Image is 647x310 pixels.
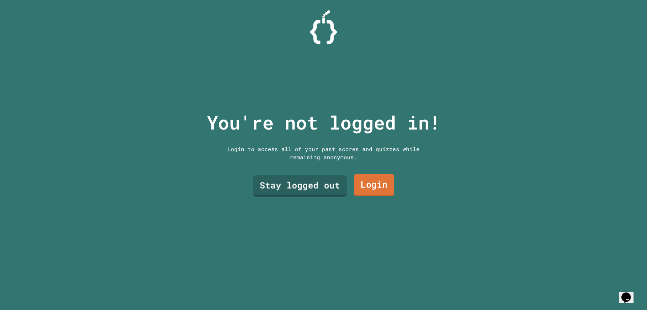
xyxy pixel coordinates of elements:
a: Login [354,174,394,196]
img: Logo.svg [310,10,337,44]
div: Login to access all of your past scores and quizzes while remaining anonymous. [222,145,425,161]
iframe: chat widget [619,283,640,303]
a: Stay logged out [253,175,347,197]
p: You're not logged in! [207,109,440,137]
